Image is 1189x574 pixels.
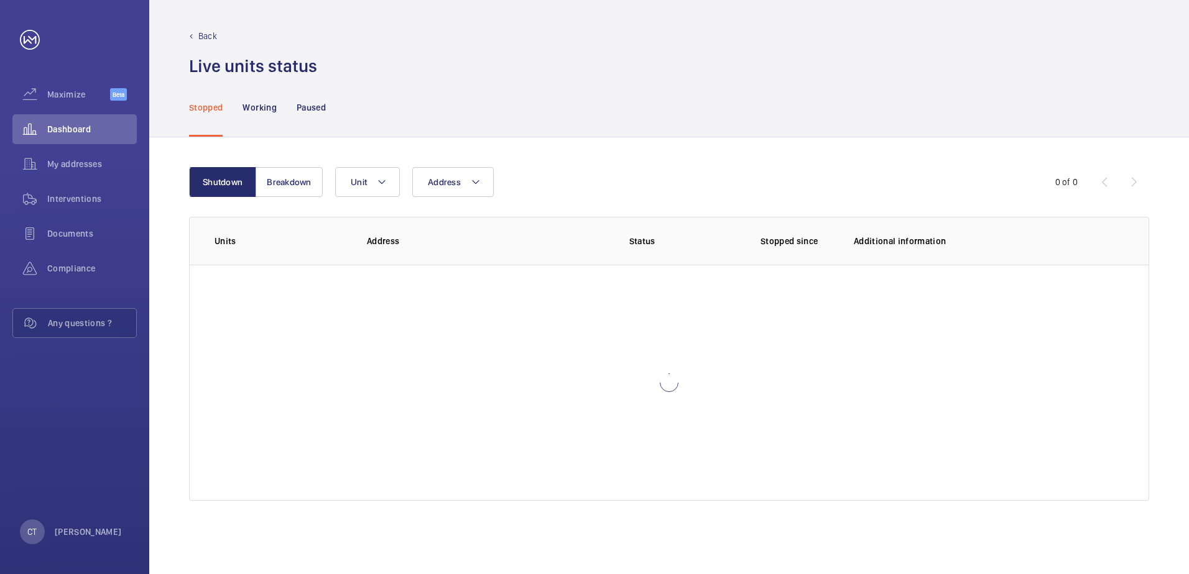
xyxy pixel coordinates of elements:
[48,317,136,329] span: Any questions ?
[351,177,367,187] span: Unit
[47,158,137,170] span: My addresses
[189,101,223,114] p: Stopped
[198,30,217,42] p: Back
[189,55,317,78] h1: Live units status
[243,101,276,114] p: Working
[297,101,326,114] p: Paused
[428,177,461,187] span: Address
[367,235,544,247] p: Address
[110,88,127,101] span: Beta
[47,227,137,240] span: Documents
[854,235,1124,247] p: Additional information
[1055,176,1078,188] div: 0 of 0
[47,262,137,275] span: Compliance
[47,88,110,101] span: Maximize
[55,526,122,538] p: [PERSON_NAME]
[335,167,400,197] button: Unit
[47,193,137,205] span: Interventions
[412,167,494,197] button: Address
[27,526,37,538] p: CT
[552,235,731,247] p: Status
[47,123,137,135] span: Dashboard
[189,167,256,197] button: Shutdown
[761,235,834,247] p: Stopped since
[215,235,347,247] p: Units
[256,167,323,197] button: Breakdown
